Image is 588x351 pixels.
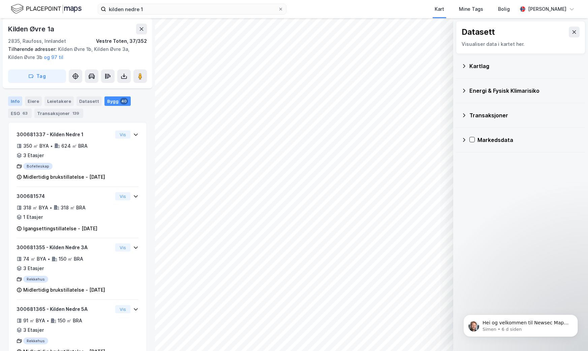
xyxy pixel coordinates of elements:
div: 624 ㎡ BRA [61,142,88,150]
div: 150 ㎡ BRA [58,317,82,325]
div: ESG [8,109,32,118]
div: 3 Etasjer [23,326,44,334]
div: Mine Tags [459,5,483,13]
iframe: Intercom notifications melding [453,300,588,348]
div: Bygg [104,96,131,106]
div: 3 Etasjer [23,151,44,159]
div: 63 [21,110,29,117]
div: Kartlag [469,62,580,70]
div: • [50,205,52,210]
div: 300681365 - Kilden Nedre 5A [17,305,113,313]
div: • [48,256,50,262]
button: Vis [115,243,130,252]
div: 300681355 - Kilden Nedre 3A [17,243,113,252]
div: 40 [120,98,128,105]
img: logo.f888ab2527a4732fd821a326f86c7f29.svg [11,3,82,15]
div: Kilden Øvre 1b, Kilden Øvre 3a, Kilden Øvre 3b [8,45,142,61]
button: Vis [115,192,130,200]
div: 3 Etasjer [23,264,44,272]
div: 1 Etasjer [23,213,43,221]
div: 150 ㎡ BRA [59,255,83,263]
div: Kart [435,5,444,13]
div: Leietakere [44,96,74,106]
div: [PERSON_NAME] [528,5,566,13]
div: 300681574 [17,192,113,200]
div: Energi & Fysisk Klimarisiko [469,87,580,95]
div: 318 ㎡ BRA [61,204,86,212]
div: Transaksjoner [469,111,580,119]
div: • [47,318,49,323]
button: Tag [8,69,66,83]
div: Transaksjoner [34,109,83,118]
div: • [50,143,53,149]
div: 139 [71,110,81,117]
div: 350 ㎡ BYA [23,142,49,150]
div: 91 ㎡ BYA [23,317,45,325]
div: 2835, Raufoss, Innlandet [8,37,66,45]
button: Vis [115,305,130,313]
div: Vestre Toten, 37/352 [96,37,147,45]
div: Kilden Øvre 1a [8,24,56,34]
div: Bolig [498,5,510,13]
div: Info [8,96,22,106]
div: Markedsdata [477,136,580,144]
button: Vis [115,130,130,139]
div: Eiere [25,96,42,106]
div: Datasett [462,27,495,37]
div: Midlertidig brukstillatelse - [DATE] [23,173,105,181]
div: Igangsettingstillatelse - [DATE] [23,225,97,233]
div: Visualiser data i kartet her. [462,40,580,48]
div: Datasett [76,96,102,106]
span: Tilhørende adresser: [8,46,58,52]
div: 300681337 - Kilden Nedre 1 [17,130,113,139]
div: 318 ㎡ BYA [23,204,48,212]
div: Midlertidig brukstillatelse - [DATE] [23,286,105,294]
div: 74 ㎡ BYA [23,255,46,263]
input: Søk på adresse, matrikkel, gårdeiere, leietakere eller personer [106,4,278,14]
